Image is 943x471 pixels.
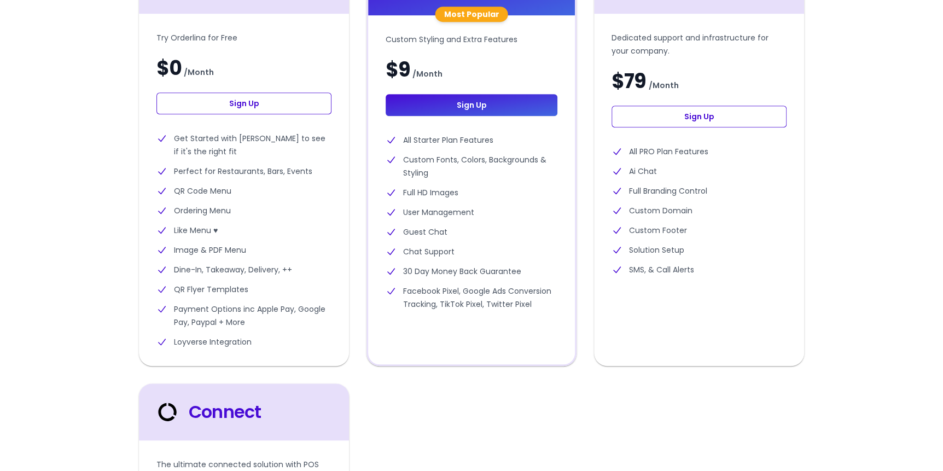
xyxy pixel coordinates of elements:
[154,399,261,425] div: Connect
[156,165,331,178] li: Perfect for Restaurants, Bars, Events
[156,243,331,257] li: Image & PDF Menu
[612,31,787,57] p: Dedicated support and infrastructure for your company.
[386,265,557,278] li: 30 Day Money Back Guarantee
[612,145,787,158] li: All PRO Plan Features
[386,245,557,258] li: Chat Support
[156,224,331,237] li: Like Menu ♥
[156,57,182,79] span: $0
[156,132,331,158] li: Get Started with [PERSON_NAME] to see if it's the right fit
[612,224,787,237] li: Custom Footer
[386,133,557,147] li: All Starter Plan Features
[386,206,557,219] li: User Management
[612,71,646,92] span: $79
[184,66,214,79] span: / Month
[412,67,443,80] span: / Month
[156,184,331,197] li: QR Code Menu
[435,7,508,22] div: Most Popular
[612,184,787,197] li: Full Branding Control
[386,33,557,46] p: Custom Styling and Extra Features
[612,204,787,217] li: Custom Domain
[156,31,331,44] p: Try Orderlina for Free
[612,263,787,276] li: SMS, & Call Alerts
[156,92,331,114] a: Sign Up
[612,106,787,127] a: Sign Up
[386,153,557,179] li: Custom Fonts, Colors, Backgrounds & Styling
[612,165,787,178] li: Ai Chat
[156,204,331,217] li: Ordering Menu
[156,335,331,348] li: Loyverse Integration
[386,94,557,116] a: Sign Up
[156,303,331,329] li: Payment Options inc Apple Pay, Google Pay, Paypal + More
[156,263,331,276] li: Dine-In, Takeaway, Delivery, ++
[648,79,678,92] span: / Month
[386,59,410,81] span: $9
[386,225,557,239] li: Guest Chat
[612,243,787,257] li: Solution Setup
[156,283,331,296] li: QR Flyer Templates
[386,186,557,199] li: Full HD Images
[386,284,557,311] li: Facebook Pixel, Google Ads Conversion Tracking, TikTok Pixel, Twitter Pixel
